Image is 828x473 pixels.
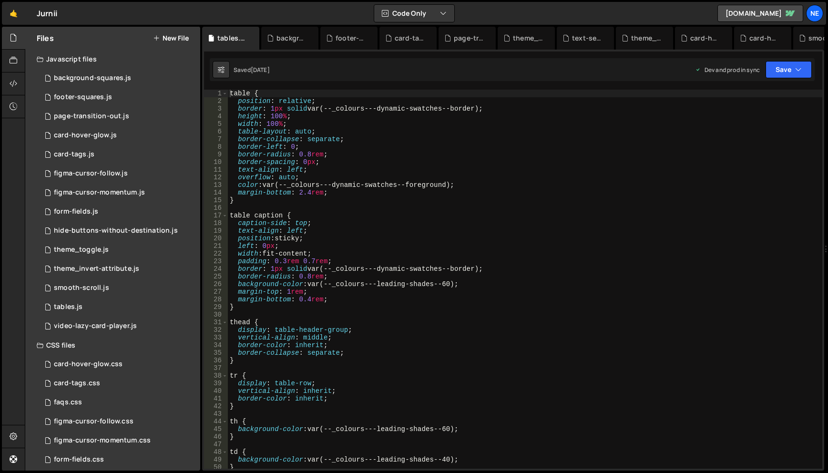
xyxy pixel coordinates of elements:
[2,2,25,25] a: 🤙
[572,33,603,43] div: text-select-colour.css
[37,221,200,240] div: 16694/45914.js
[204,402,228,410] div: 42
[37,202,200,221] div: 16694/45608.js
[204,242,228,250] div: 21
[204,189,228,196] div: 14
[204,143,228,151] div: 8
[204,90,228,97] div: 1
[204,456,228,463] div: 49
[37,355,200,374] div: 16694/47633.css
[54,150,94,159] div: card-tags.js
[54,417,133,426] div: figma-cursor-follow.css
[54,436,151,445] div: figma-cursor-momentum.css
[37,431,200,450] div: 16694/47252.css
[204,181,228,189] div: 13
[54,207,98,216] div: form-fields.js
[204,418,228,425] div: 44
[395,33,425,43] div: card-tags.css
[204,311,228,319] div: 30
[204,97,228,105] div: 2
[37,126,200,145] div: 16694/47634.js
[204,120,228,128] div: 5
[54,188,145,197] div: figma-cursor-momentum.js
[37,107,200,126] div: 16694/47814.js
[204,219,228,227] div: 18
[204,433,228,441] div: 46
[204,151,228,158] div: 9
[204,425,228,433] div: 45
[204,441,228,448] div: 47
[631,33,662,43] div: theme_invert-attribute.js
[54,265,139,273] div: theme_invert-attribute.js
[204,135,228,143] div: 7
[374,5,454,22] button: Code Only
[234,66,270,74] div: Saved
[204,204,228,212] div: 16
[37,278,200,298] div: smooth-scroll.js
[54,74,131,82] div: background-squares.js
[217,33,248,43] div: tables.css
[766,61,812,78] button: Save
[204,319,228,326] div: 31
[204,227,228,235] div: 19
[37,164,200,183] div: 16694/46742.js
[204,303,228,311] div: 29
[153,34,189,42] button: New File
[54,360,123,369] div: card-hover-glow.css
[276,33,307,43] div: background-squares.js
[204,288,228,296] div: 27
[204,166,228,174] div: 11
[204,334,228,341] div: 33
[54,379,100,388] div: card-tags.css
[204,364,228,372] div: 37
[25,50,200,69] div: Javascript files
[204,448,228,456] div: 48
[37,450,200,469] div: 16694/45748.css
[204,280,228,288] div: 26
[454,33,484,43] div: page-transition-out.js
[54,131,117,140] div: card-hover-glow.js
[37,88,200,107] div: 16694/47939.js
[513,33,543,43] div: theme_toggle.js
[54,169,128,178] div: figma-cursor-follow.js
[37,145,200,164] div: 16694/46844.js
[204,250,228,257] div: 22
[204,395,228,402] div: 41
[54,303,82,311] div: tables.js
[37,8,57,19] div: Jurnii
[54,226,178,235] div: hide-buttons-without-destination.js
[37,33,54,43] h2: Files
[37,259,200,278] div: 16694/46553.js
[37,374,200,393] div: 16694/46845.css
[54,322,137,330] div: video-lazy-card-player.js
[54,398,82,407] div: faqs.css
[54,246,109,254] div: theme_toggle.js
[204,196,228,204] div: 15
[54,93,112,102] div: footer-squares.js
[717,5,803,22] a: [DOMAIN_NAME]
[54,112,129,121] div: page-transition-out.js
[204,349,228,357] div: 35
[37,317,200,336] div: 16694/45896.js
[204,463,228,471] div: 50
[37,298,200,317] div: 16694/47250.js
[690,33,721,43] div: card-hover-glow.js
[204,387,228,395] div: 40
[204,105,228,113] div: 3
[37,183,200,202] div: 16694/47251.js
[204,265,228,273] div: 24
[37,240,200,259] div: 16694/47813.js
[806,5,823,22] a: Ne
[204,410,228,418] div: 43
[749,33,780,43] div: card-hover-glow.css
[251,66,270,74] div: [DATE]
[54,284,109,292] div: smooth-scroll.js
[695,66,760,74] div: Dev and prod in sync
[204,372,228,380] div: 38
[204,174,228,181] div: 12
[204,128,228,135] div: 6
[336,33,366,43] div: footer-squares.js
[204,326,228,334] div: 32
[204,273,228,280] div: 25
